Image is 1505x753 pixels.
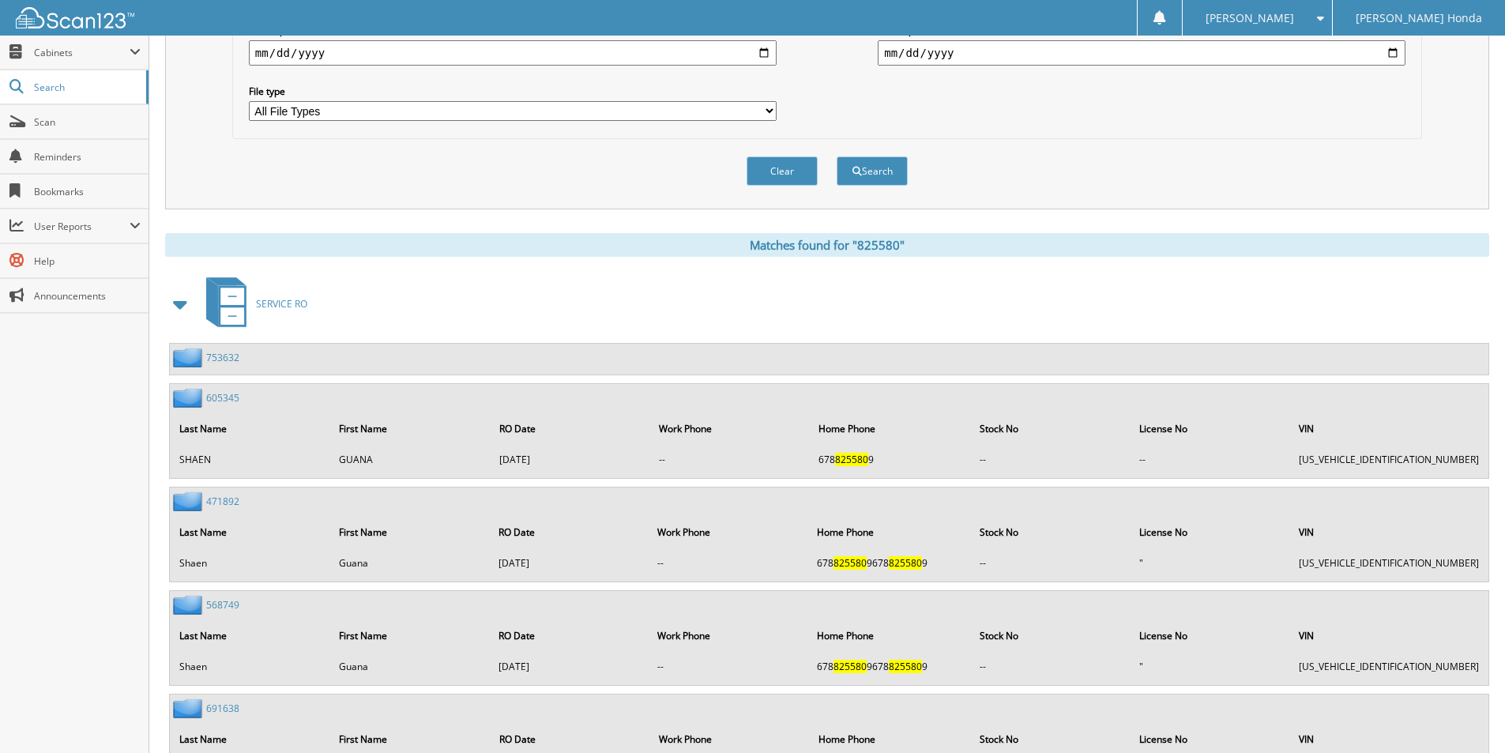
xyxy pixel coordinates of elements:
th: Last Name [171,619,329,652]
td: " [1131,653,1289,680]
th: VIN [1291,516,1487,548]
span: [PERSON_NAME] Honda [1356,13,1482,23]
th: VIN [1291,619,1487,652]
span: 825580 [889,556,922,570]
td: 678 9678 9 [809,653,970,680]
a: 471892 [206,495,239,508]
td: -- [649,550,807,576]
iframe: Chat Widget [1426,677,1505,753]
span: 825580 [889,660,922,673]
span: Search [34,81,138,94]
span: 825580 [833,660,867,673]
div: Matches found for "825580" [165,233,1489,257]
th: Work Phone [649,516,807,548]
span: Cabinets [34,46,130,59]
td: " [1131,550,1289,576]
th: License No [1131,412,1289,445]
th: Stock No [972,619,1129,652]
td: [US_VEHICLE_IDENTIFICATION_NUMBER] [1291,653,1487,680]
td: [DATE] [491,446,649,473]
th: Home Phone [809,516,970,548]
th: Work Phone [651,412,809,445]
td: [US_VEHICLE_IDENTIFICATION_NUMBER] [1291,550,1487,576]
td: SHAEN [171,446,329,473]
td: GUANA [331,446,489,473]
td: Shaen [171,550,329,576]
th: Stock No [972,412,1130,445]
td: -- [972,653,1129,680]
th: RO Date [491,516,649,548]
input: start [249,40,777,66]
th: RO Date [491,619,649,652]
img: scan123-logo-white.svg [16,7,134,28]
a: SERVICE RO [197,273,307,335]
span: 825580 [833,556,867,570]
td: Guana [331,550,489,576]
img: folder2.png [173,491,206,511]
a: 691638 [206,702,239,715]
span: User Reports [34,220,130,233]
th: Home Phone [809,619,970,652]
img: folder2.png [173,595,206,615]
a: 605345 [206,391,239,405]
th: License No [1131,516,1289,548]
th: First Name [331,619,489,652]
td: Shaen [171,653,329,680]
th: First Name [331,412,489,445]
span: Announcements [34,289,141,303]
td: Guana [331,653,489,680]
label: File type [249,85,777,98]
td: [DATE] [491,550,649,576]
th: License No [1131,619,1289,652]
span: Reminders [34,150,141,164]
td: -- [972,550,1129,576]
th: First Name [331,516,489,548]
button: Clear [747,156,818,186]
a: 568749 [206,598,239,612]
td: -- [651,446,809,473]
span: SERVICE RO [256,297,307,311]
th: Last Name [171,516,329,548]
td: 678 9 [811,446,970,473]
span: [PERSON_NAME] [1206,13,1294,23]
td: -- [1131,446,1289,473]
img: folder2.png [173,348,206,367]
th: Work Phone [649,619,807,652]
span: Scan [34,115,141,129]
img: folder2.png [173,698,206,718]
img: folder2.png [173,388,206,408]
td: [DATE] [491,653,649,680]
th: Home Phone [811,412,970,445]
th: RO Date [491,412,649,445]
th: Stock No [972,516,1129,548]
td: 678 9678 9 [809,550,970,576]
th: Last Name [171,412,329,445]
a: 753632 [206,351,239,364]
td: -- [972,446,1130,473]
span: Help [34,254,141,268]
th: VIN [1291,412,1487,445]
button: Search [837,156,908,186]
td: -- [649,653,807,680]
span: 825580 [835,453,868,466]
input: end [878,40,1405,66]
td: [US_VEHICLE_IDENTIFICATION_NUMBER] [1291,446,1487,473]
span: Bookmarks [34,185,141,198]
